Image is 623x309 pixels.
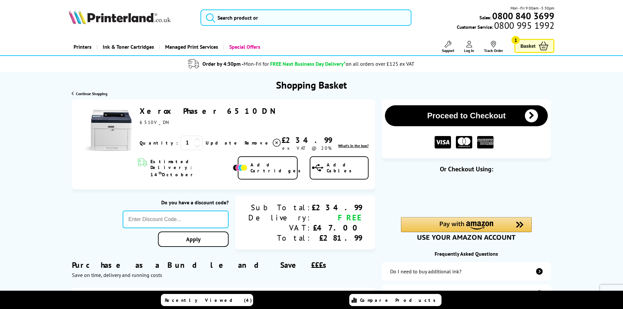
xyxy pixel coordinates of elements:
[282,145,332,151] span: ex VAT @ 20%
[491,13,554,19] a: 0800 840 3699
[165,297,252,303] span: Recently Viewed (4)
[390,268,461,275] div: Do I need to buy additional ink?
[282,135,332,145] div: £234.99
[382,165,551,173] div: Or Checkout Using:
[479,14,491,21] span: Sales:
[72,272,375,278] div: Save on time, delivery and running costs
[69,10,171,24] img: Printerland Logo
[200,9,411,26] input: Search product or
[493,22,554,28] span: 0800 995 1992
[360,297,439,303] span: Compare Products
[484,41,503,53] a: Track Order
[206,140,239,146] a: Update
[382,250,551,257] div: Frequently Asked Questions
[401,184,532,206] iframe: PayPal
[248,213,312,223] div: Delivery:
[457,22,554,30] span: Customer Service:
[312,223,362,233] div: £47.00
[140,119,168,125] span: 6510V_DN
[245,140,270,146] span: Remove
[251,162,304,174] span: Add Cartridges
[382,262,551,281] a: additional-ink
[511,36,520,44] span: 1
[69,39,96,55] a: Printers
[223,39,265,55] a: Special Offers
[72,250,375,278] div: Purchase as a Bundle and Save £££s
[123,211,229,228] input: Enter Discount Code...
[346,60,414,67] div: on all orders over £125 ex VAT
[456,136,472,149] img: MASTER CARD
[159,39,223,55] a: Managed Print Services
[514,39,554,53] a: Basket 1
[464,48,474,53] span: Log In
[245,138,282,148] a: Delete item from your basket
[520,42,535,50] span: Basket
[477,136,493,149] img: American Express
[338,143,369,148] span: What's in the box?
[69,10,193,26] a: Printerland Logo
[248,223,312,233] div: VAT:
[327,162,368,174] span: Add Cables
[150,159,231,178] span: Estimated Delivery: 14 October
[276,78,347,91] h1: Shopping Basket
[382,284,551,303] a: items-arrive
[464,41,474,53] a: Log In
[83,106,132,155] img: Xerox Phaser 6510DN
[248,202,312,213] div: Sub Total:
[123,199,229,206] div: Do you have a discount code?
[72,91,107,96] a: Continue Shopping
[244,60,269,67] span: Mon-Fri for
[442,48,454,53] span: Support
[338,143,369,148] a: lnk_inthebox
[53,58,549,70] li: modal_delivery
[312,213,362,223] div: FREE
[96,39,159,55] a: Ink & Toner Cartridges
[233,164,247,171] img: Add Cartridges
[511,5,554,11] span: Mon - Fri 9:00am - 5:30pm
[349,294,441,306] a: Compare Products
[161,294,253,306] a: Recently Viewed (4)
[103,39,154,55] span: Ink & Toner Cartridges
[140,140,178,146] span: Quantity:
[435,136,451,149] img: VISA
[312,233,362,243] div: £281.99
[248,233,312,243] div: Total:
[140,106,276,116] a: Xerox Phaser 6510DN
[159,170,162,175] sup: th
[492,10,554,22] b: 0800 840 3699
[401,217,532,240] div: Amazon Pay - Use your Amazon account
[442,41,454,53] a: Support
[76,91,107,96] span: Continue Shopping
[202,60,269,67] span: Order by 4:30pm -
[158,232,229,247] a: Apply
[270,60,346,67] span: FREE Next Business Day Delivery*
[385,105,548,126] button: Proceed to Checkout
[312,202,362,213] div: £234.99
